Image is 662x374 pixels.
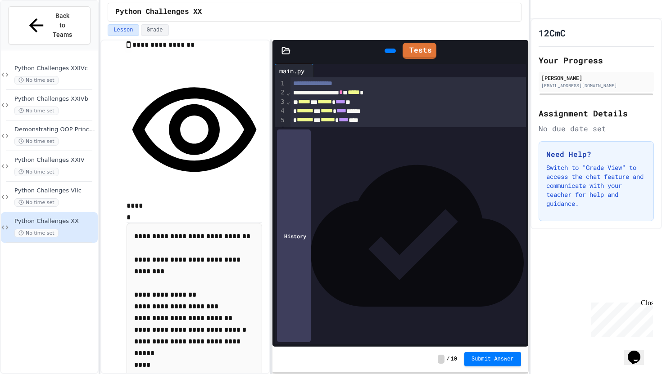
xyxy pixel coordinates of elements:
[14,137,59,146] span: No time set
[546,149,646,160] h3: Need Help?
[275,116,286,125] div: 5
[14,187,96,195] span: Python Challenges VIIc
[14,218,96,225] span: Python Challenges XX
[275,79,286,88] div: 1
[286,98,290,105] span: Fold line
[464,352,521,366] button: Submit Answer
[539,123,654,134] div: No due date set
[277,129,311,342] div: History
[472,356,514,363] span: Submit Answer
[539,27,566,39] h1: 12CmC
[286,126,290,133] span: Fold line
[275,125,286,134] div: 6
[14,229,59,237] span: No time set
[14,107,59,115] span: No time set
[14,156,96,164] span: Python Challenges XXIV
[275,66,309,76] div: main.py
[539,107,654,120] h2: Assignment Details
[141,24,169,36] button: Grade
[275,88,286,97] div: 2
[546,163,646,208] p: Switch to "Grade View" to access the chat feature and communicate with your teacher for help and ...
[587,299,653,337] iframe: chat widget
[14,76,59,85] span: No time set
[14,126,96,134] span: Demonstrating OOP Principles Task
[52,11,73,40] span: Back to Teams
[541,74,651,82] div: [PERSON_NAME]
[438,355,444,364] span: -
[14,168,59,176] span: No time set
[446,356,449,363] span: /
[8,6,91,45] button: Back to Teams
[14,65,96,72] span: Python Challenges XXIVc
[14,95,96,103] span: Python Challenges XXIVb
[4,4,62,57] div: Chat with us now!Close
[539,54,654,67] h2: Your Progress
[624,338,653,365] iframe: chat widget
[275,64,314,77] div: main.py
[108,24,139,36] button: Lesson
[115,7,202,18] span: Python Challenges XX
[451,356,457,363] span: 10
[275,98,286,107] div: 3
[541,82,651,89] div: [EMAIL_ADDRESS][DOMAIN_NAME]
[14,198,59,207] span: No time set
[275,107,286,116] div: 4
[286,89,290,96] span: Fold line
[403,43,436,59] a: Tests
